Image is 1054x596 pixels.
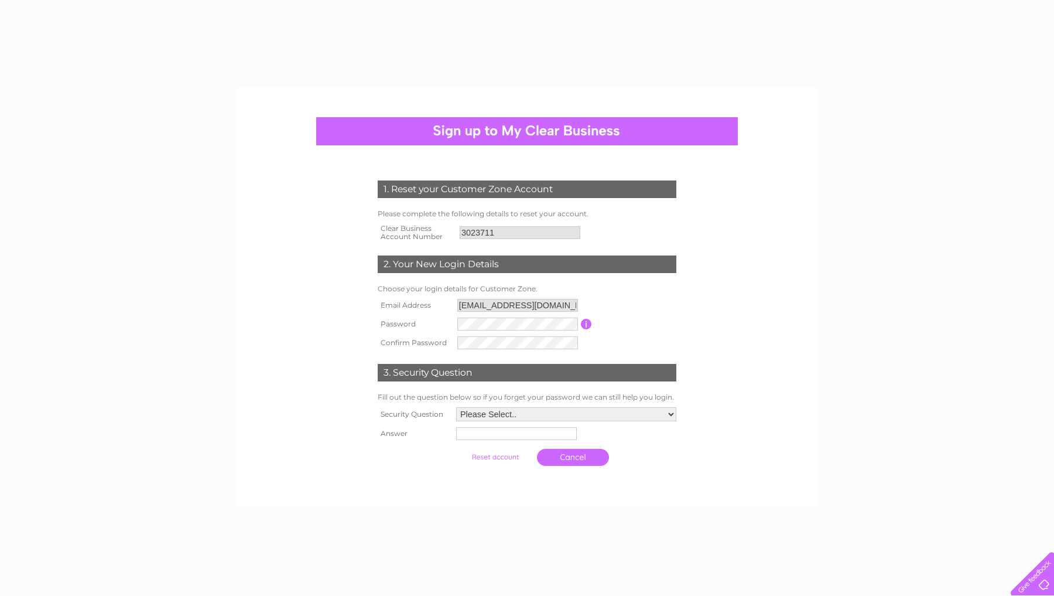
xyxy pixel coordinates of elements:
a: Cancel [537,449,609,466]
input: Submit [459,449,531,465]
th: Password [375,315,454,333]
div: 2. Your New Login Details [378,256,676,273]
td: Choose your login details for Customer Zone. [375,282,679,296]
div: 3. Security Question [378,364,676,382]
th: Email Address [375,296,454,315]
th: Clear Business Account Number [375,221,457,244]
div: 1. Reset your Customer Zone Account [378,180,676,198]
input: Information [581,319,592,329]
th: Answer [375,424,453,443]
td: Please complete the following details to reset your account. [375,207,679,221]
th: Security Question [375,404,453,424]
th: Confirm Password [375,333,454,352]
td: Fill out the question below so if you forget your password we can still help you login. [375,390,679,404]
